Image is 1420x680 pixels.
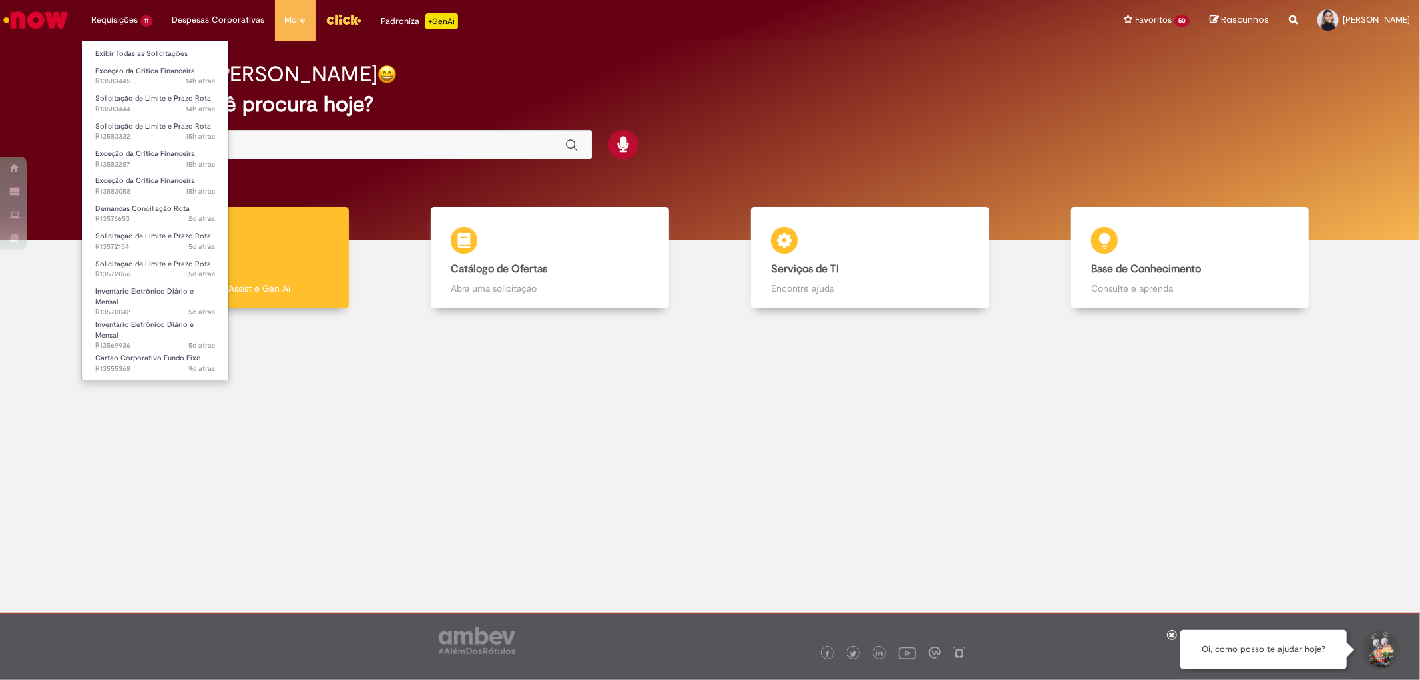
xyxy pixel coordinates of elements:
[95,286,194,307] span: Inventário Eletrônico Diário e Mensal
[82,91,228,116] a: Aberto R13583444 : Solicitação de Limite e Prazo Rota
[771,282,969,295] p: Encontre ajuda
[186,159,215,169] time: 30/09/2025 17:32:41
[95,149,195,159] span: Exceção da Crítica Financeira
[95,66,195,76] span: Exceção da Crítica Financeira
[188,364,215,374] span: 9d atrás
[377,65,397,84] img: happy-face.png
[95,259,211,269] span: Solicitação de Limite e Prazo Rota
[953,647,965,659] img: logo_footer_naosei.png
[95,176,195,186] span: Exceção da Crítica Financeira
[81,40,229,380] ul: Requisições
[95,340,215,351] span: R13569936
[425,13,458,29] p: +GenAi
[1210,14,1269,27] a: Rascunhos
[899,644,916,661] img: logo_footer_youtube.png
[1091,262,1201,276] b: Base de Conhecimento
[929,647,941,659] img: logo_footer_workplace.png
[1180,630,1347,669] div: Oi, como posso te ajudar hoje?
[186,159,215,169] span: 15h atrás
[82,318,228,346] a: Aberto R13569936 : Inventário Eletrônico Diário e Mensal
[95,353,201,363] span: Cartão Corporativo Fundo Fixo
[95,364,215,374] span: R13555368
[186,76,215,86] span: 14h atrás
[1343,14,1410,25] span: [PERSON_NAME]
[82,174,228,198] a: Aberto R13583058 : Exceção da Crítica Financeira
[186,186,215,196] span: 15h atrás
[91,13,138,27] span: Requisições
[70,207,390,309] a: Tirar dúvidas Tirar dúvidas com Lupi Assist e Gen Ai
[381,13,458,29] div: Padroniza
[1030,207,1350,309] a: Base de Conhecimento Consulte e aprenda
[95,320,194,340] span: Inventário Eletrônico Diário e Mensal
[186,76,215,86] time: 30/09/2025 17:58:54
[95,269,215,280] span: R13572066
[451,282,648,295] p: Abra uma solicitação
[186,104,215,114] time: 30/09/2025 17:58:45
[188,269,215,279] time: 26/09/2025 17:35:41
[1,7,70,33] img: ServiceNow
[172,13,265,27] span: Despesas Corporativas
[188,242,215,252] time: 26/09/2025 18:01:55
[95,104,215,115] span: R13583444
[876,650,883,658] img: logo_footer_linkedin.png
[95,159,215,170] span: R13583287
[186,131,215,141] time: 30/09/2025 17:39:23
[188,269,215,279] span: 5d atrás
[326,9,361,29] img: click_logo_yellow_360x200.png
[82,147,228,171] a: Aberto R13583287 : Exceção da Crítica Financeira
[95,186,215,197] span: R13583058
[131,282,329,295] p: Tirar dúvidas com Lupi Assist e Gen Ai
[82,202,228,226] a: Aberto R13576653 : Demandas Conciliação Rota
[95,131,215,142] span: R13583332
[188,340,215,350] span: 5d atrás
[186,104,215,114] span: 14h atrás
[390,207,710,309] a: Catálogo de Ofertas Abra uma solicitação
[95,307,215,318] span: R13570042
[1091,282,1289,295] p: Consulte e aprenda
[95,93,211,103] span: Solicitação de Limite e Prazo Rota
[850,651,857,657] img: logo_footer_twitter.png
[82,64,228,89] a: Aberto R13583445 : Exceção da Crítica Financeira
[824,651,831,657] img: logo_footer_facebook.png
[140,15,152,27] span: 11
[82,119,228,144] a: Aberto R13583332 : Solicitação de Limite e Prazo Rota
[188,307,215,317] time: 26/09/2025 11:14:57
[122,93,1297,116] h2: O que você procura hoje?
[82,47,228,61] a: Exibir Todas as Solicitações
[1174,15,1190,27] span: 50
[188,214,215,224] time: 29/09/2025 12:42:27
[188,364,215,374] time: 22/09/2025 14:03:31
[82,257,228,282] a: Aberto R13572066 : Solicitação de Limite e Prazo Rota
[95,204,190,214] span: Demandas Conciliação Rota
[439,627,515,654] img: logo_footer_ambev_rotulo_gray.png
[82,351,228,376] a: Aberto R13555368 : Cartão Corporativo Fundo Fixo
[122,63,377,86] h2: Bom dia, [PERSON_NAME]
[95,242,215,252] span: R13572154
[186,131,215,141] span: 15h atrás
[95,214,215,224] span: R13576653
[188,307,215,317] span: 5d atrás
[285,13,306,27] span: More
[82,229,228,254] a: Aberto R13572154 : Solicitação de Limite e Prazo Rota
[186,186,215,196] time: 30/09/2025 16:58:46
[95,231,211,241] span: Solicitação de Limite e Prazo Rota
[1221,13,1269,26] span: Rascunhos
[710,207,1031,309] a: Serviços de TI Encontre ajuda
[188,340,215,350] time: 26/09/2025 10:56:07
[451,262,547,276] b: Catálogo de Ofertas
[188,242,215,252] span: 5d atrás
[1360,630,1400,670] button: Iniciar Conversa de Suporte
[188,214,215,224] span: 2d atrás
[771,262,839,276] b: Serviços de TI
[1135,13,1172,27] span: Favoritos
[95,121,211,131] span: Solicitação de Limite e Prazo Rota
[95,76,215,87] span: R13583445
[82,284,228,313] a: Aberto R13570042 : Inventário Eletrônico Diário e Mensal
